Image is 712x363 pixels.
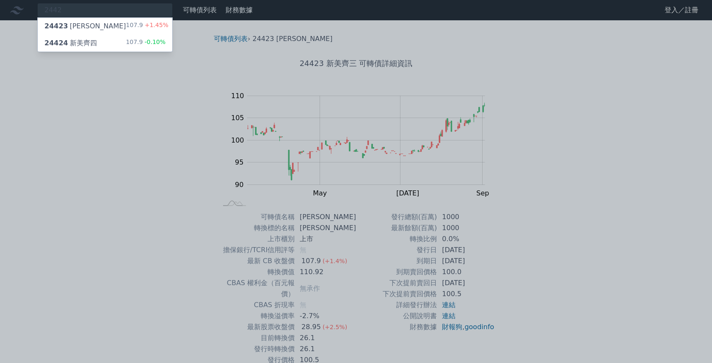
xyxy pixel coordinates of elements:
span: -0.10% [143,38,166,45]
div: 107.9 [126,38,166,48]
a: 24424新美齊四 107.9-0.10% [38,35,172,52]
span: +1.45% [143,22,168,28]
div: [PERSON_NAME] [44,21,126,31]
div: 新美齊四 [44,38,97,48]
span: 24424 [44,39,68,47]
div: 107.9 [126,21,168,31]
a: 24423[PERSON_NAME] 107.9+1.45% [38,18,172,35]
span: 24423 [44,22,68,30]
